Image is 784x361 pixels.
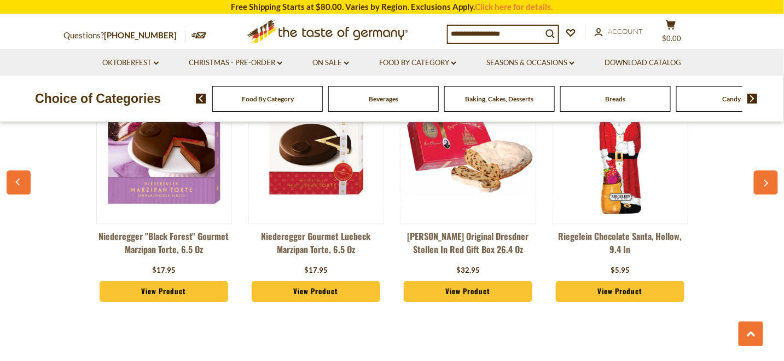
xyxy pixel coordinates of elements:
[605,57,681,69] a: Download Catalog
[104,30,177,40] a: [PHONE_NUMBER]
[252,281,381,302] a: View Product
[369,95,398,103] a: Beverages
[401,80,536,215] img: Emil Reimann Original Dresdner Stollen in Red Gift Box 26.4 oz
[248,230,384,262] a: Niederegger Gourmet Luebeck Marzipan Torte, 6.5 oz
[64,28,185,43] p: Questions?
[722,95,741,103] a: Candy
[595,26,643,38] a: Account
[152,265,176,276] div: $17.95
[196,94,206,104] img: previous arrow
[189,57,282,69] a: Christmas - PRE-ORDER
[242,95,294,103] a: Food By Category
[611,265,630,276] div: $5.95
[249,80,384,215] img: Niederegger Gourmet Luebeck Marzipan Torte, 6.5 oz
[102,57,159,69] a: Oktoberfest
[466,95,534,103] a: Baking, Cakes, Desserts
[304,265,328,276] div: $17.95
[100,281,229,302] a: View Product
[96,230,232,262] a: Niederegger "Black Forest" Gourmet Marzipan Torte, 6.5 oz
[608,27,643,36] span: Account
[655,20,688,47] button: $0.00
[312,57,349,69] a: On Sale
[456,265,480,276] div: $32.95
[379,57,456,69] a: Food By Category
[486,57,574,69] a: Seasons & Occasions
[663,34,682,43] span: $0.00
[475,2,553,12] a: Click here for details.
[553,80,688,215] img: Riegelein Chocolate Santa, Hollow, 9.4 in
[97,80,231,215] img: Niederegger
[606,95,626,103] a: Breads
[404,281,533,302] a: View Product
[553,230,688,262] a: Riegelein Chocolate Santa, Hollow, 9.4 in
[556,281,685,302] a: View Product
[747,94,758,104] img: next arrow
[400,230,536,262] a: [PERSON_NAME] Original Dresdner Stollen in Red Gift Box 26.4 oz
